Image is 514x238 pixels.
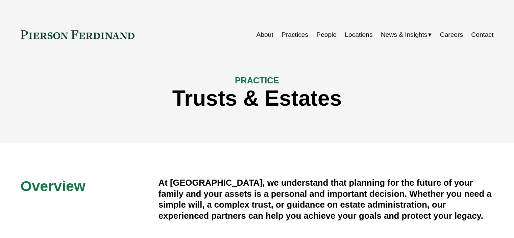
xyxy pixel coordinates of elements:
[282,28,308,41] a: Practices
[21,178,85,194] span: Overview
[21,86,494,111] h1: Trusts & Estates
[316,28,337,41] a: People
[158,177,494,221] h4: At [GEOGRAPHIC_DATA], we understand that planning for the future of your family and your assets i...
[381,28,432,41] a: folder dropdown
[256,28,273,41] a: About
[381,29,427,41] span: News & Insights
[345,28,372,41] a: Locations
[440,28,463,41] a: Careers
[471,28,493,41] a: Contact
[235,76,279,85] span: PRACTICE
